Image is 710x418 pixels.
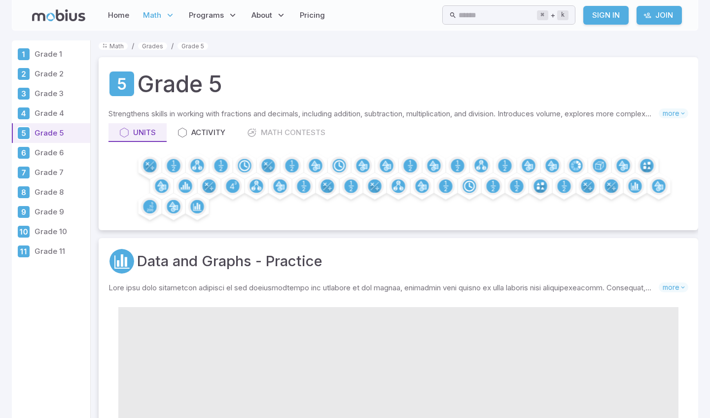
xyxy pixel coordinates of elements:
[17,47,31,61] div: Grade 1
[35,128,86,139] p: Grade 5
[99,42,128,50] a: Math
[637,6,682,25] a: Join
[119,127,156,138] div: Units
[35,49,86,60] p: Grade 1
[35,147,86,158] p: Grade 6
[17,106,31,120] div: Grade 4
[35,246,86,257] p: Grade 11
[17,146,31,160] div: Grade 6
[108,70,135,97] a: Grade 5
[177,127,225,138] div: Activity
[143,10,161,21] span: Math
[105,4,132,27] a: Home
[35,226,86,237] p: Grade 10
[108,282,659,293] p: Lore ipsu dolo sitametcon adipisci el sed doeiusmodtempo inc utlabore et dol magnaa, enimadmin ve...
[17,244,31,258] div: Grade 11
[12,64,90,84] a: Grade 2
[35,187,86,198] p: Grade 8
[12,222,90,242] a: Grade 10
[12,44,90,64] a: Grade 1
[12,202,90,222] a: Grade 9
[12,163,90,182] a: Grade 7
[17,166,31,179] div: Grade 7
[583,6,629,25] a: Sign In
[171,40,174,51] li: /
[35,207,86,217] p: Grade 9
[35,167,86,178] p: Grade 7
[12,143,90,163] a: Grade 6
[189,10,224,21] span: Programs
[12,242,90,261] a: Grade 11
[537,9,568,21] div: +
[17,205,31,219] div: Grade 9
[17,87,31,101] div: Grade 3
[12,182,90,202] a: Grade 8
[137,67,222,101] h1: Grade 5
[108,108,659,119] p: Strengthens skills in working with fractions and decimals, including addition, subtraction, multi...
[35,108,86,119] p: Grade 4
[17,67,31,81] div: Grade 2
[35,69,86,79] p: Grade 2
[35,88,86,99] p: Grade 3
[99,40,698,51] nav: breadcrumb
[297,4,328,27] a: Pricing
[251,10,272,21] span: About
[17,126,31,140] div: Grade 5
[12,84,90,104] a: Grade 3
[17,185,31,199] div: Grade 8
[537,10,548,20] kbd: ⌘
[177,42,208,50] a: Grade 5
[137,250,322,272] a: Data and Graphs - Practice
[108,248,135,275] a: Data/Graphing
[12,104,90,123] a: Grade 4
[138,42,167,50] a: Grades
[17,225,31,239] div: Grade 10
[132,40,134,51] li: /
[12,123,90,143] a: Grade 5
[557,10,568,20] kbd: k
